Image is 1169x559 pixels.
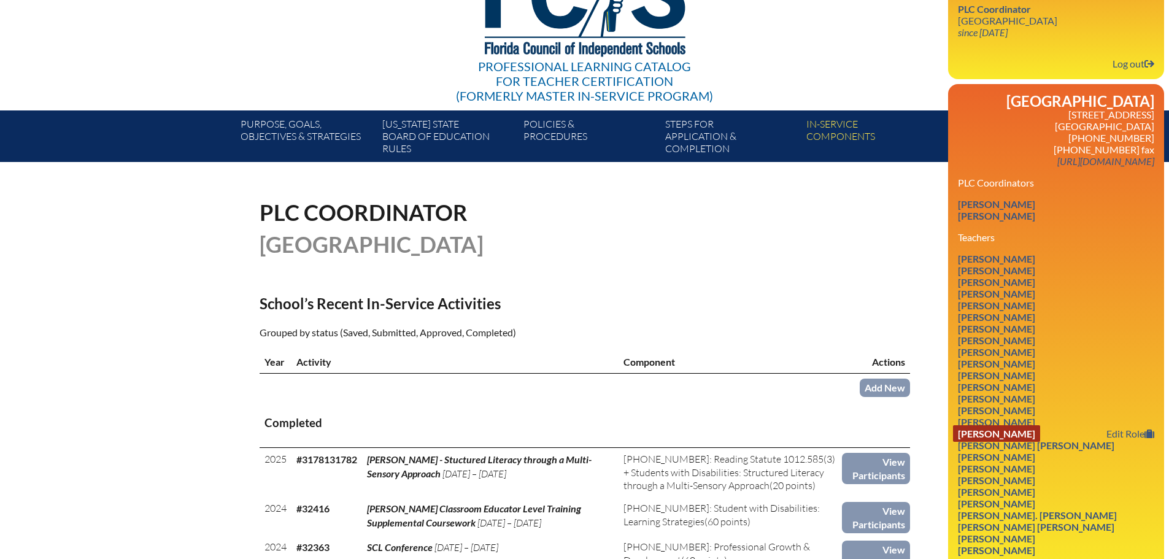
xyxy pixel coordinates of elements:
span: SCL Conference [367,541,433,553]
a: Edit Role [1101,425,1159,442]
a: [PERSON_NAME] [953,285,1040,302]
a: [URL][DOMAIN_NAME] [1052,153,1159,169]
h3: Completed [264,415,905,431]
span: [DATE] – [DATE] [434,541,498,553]
b: #32416 [296,503,330,514]
a: View Participants [842,453,909,484]
h2: School’s Recent In-Service Activities [260,295,692,312]
span: [GEOGRAPHIC_DATA] [260,231,484,258]
a: Add New [860,379,910,396]
a: [PERSON_NAME] [PERSON_NAME] [953,519,1119,535]
a: In-servicecomponents [801,115,943,162]
a: [PERSON_NAME] [953,414,1040,430]
a: [US_STATE] StateBoard of Education rules [377,115,519,162]
span: [PHONE_NUMBER]: Reading Statute 1012.585(3) + Students with Disabilities: Structured Literacy thr... [623,453,835,492]
td: (60 points) [619,497,842,536]
a: [PERSON_NAME] [953,297,1040,314]
a: [PERSON_NAME] [953,495,1040,512]
a: [PERSON_NAME] [953,484,1040,500]
th: Year [260,350,291,374]
i: since [DATE] [958,26,1008,38]
p: Grouped by status (Saved, Submitted, Approved, Completed) [260,325,692,341]
a: [PERSON_NAME] [953,402,1040,418]
a: [PERSON_NAME] [953,530,1040,547]
td: 2025 [260,448,291,498]
div: Professional Learning Catalog (formerly Master In-service Program) [456,59,713,103]
a: [PERSON_NAME] [953,355,1040,372]
a: Policies &Procedures [519,115,660,162]
span: PLC Coordinator [260,199,468,226]
th: Actions [842,350,909,374]
a: [PERSON_NAME] [953,196,1040,212]
span: [PHONE_NUMBER]: Student with Disabilities: Learning Strategies [623,502,820,527]
a: [PERSON_NAME] [953,320,1040,337]
a: [PERSON_NAME] [PERSON_NAME] [953,437,1119,453]
p: [STREET_ADDRESS] [GEOGRAPHIC_DATA] [PHONE_NUMBER] [PHONE_NUMBER] fax [958,109,1154,167]
a: Purpose, goals,objectives & strategies [236,115,377,162]
a: [PERSON_NAME] [953,207,1040,224]
span: [DATE] – [DATE] [442,468,506,480]
span: for Teacher Certification [496,74,673,88]
a: [PERSON_NAME] [953,262,1040,279]
a: PLC Coordinator [GEOGRAPHIC_DATA] since [DATE] [953,1,1062,40]
a: [PERSON_NAME] [953,309,1040,325]
a: [PERSON_NAME] [953,425,1040,442]
span: [DATE] – [DATE] [477,517,541,529]
b: #32363 [296,541,330,553]
a: [PERSON_NAME] [953,472,1040,488]
a: [PERSON_NAME]. [PERSON_NAME] [953,507,1122,523]
b: #3178131782 [296,453,357,465]
a: [PERSON_NAME] [953,460,1040,477]
svg: Log out [1144,59,1154,69]
th: Component [619,350,842,374]
a: [PERSON_NAME] [953,250,1040,267]
a: [PERSON_NAME] [953,449,1040,465]
a: [PERSON_NAME] [953,542,1040,558]
a: [PERSON_NAME] [953,344,1040,360]
h3: PLC Coordinators [958,177,1154,188]
td: 2024 [260,497,291,536]
th: Activity [291,350,619,374]
h3: Teachers [958,231,1154,243]
a: [PERSON_NAME] [953,274,1040,290]
span: PLC Coordinator [958,3,1031,15]
a: [PERSON_NAME] [953,332,1040,349]
a: [PERSON_NAME] [953,390,1040,407]
a: [PERSON_NAME] [953,367,1040,384]
span: [PERSON_NAME] Classroom Educator Level Training Supplemental Coursework [367,503,581,528]
span: [PERSON_NAME] - Stuctured Literacy through a Multi-Sensory Approach [367,453,592,479]
h2: [GEOGRAPHIC_DATA] [958,94,1154,109]
a: Log outLog out [1108,55,1159,72]
td: (20 points) [619,448,842,498]
a: View Participants [842,502,909,533]
a: [PERSON_NAME] [953,379,1040,395]
a: Steps forapplication & completion [660,115,801,162]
